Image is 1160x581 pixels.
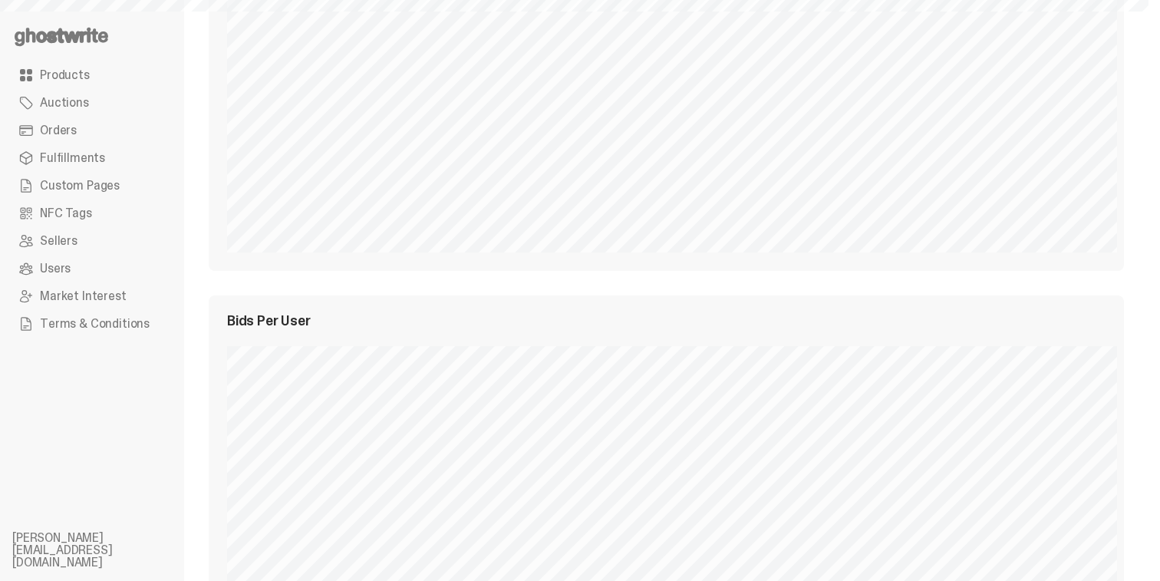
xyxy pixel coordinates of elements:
[12,61,172,89] a: Products
[40,290,127,302] span: Market Interest
[12,227,172,255] a: Sellers
[40,152,105,164] span: Fulfillments
[40,69,90,81] span: Products
[40,207,92,220] span: NFC Tags
[12,282,172,310] a: Market Interest
[12,310,172,338] a: Terms & Conditions
[12,532,196,569] li: [PERSON_NAME][EMAIL_ADDRESS][DOMAIN_NAME]
[12,144,172,172] a: Fulfillments
[12,255,172,282] a: Users
[40,124,77,137] span: Orders
[12,172,172,200] a: Custom Pages
[227,314,1106,328] div: Bids Per User
[40,180,120,192] span: Custom Pages
[12,89,172,117] a: Auctions
[40,262,71,275] span: Users
[12,200,172,227] a: NFC Tags
[12,117,172,144] a: Orders
[40,318,150,330] span: Terms & Conditions
[40,97,89,109] span: Auctions
[40,235,77,247] span: Sellers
